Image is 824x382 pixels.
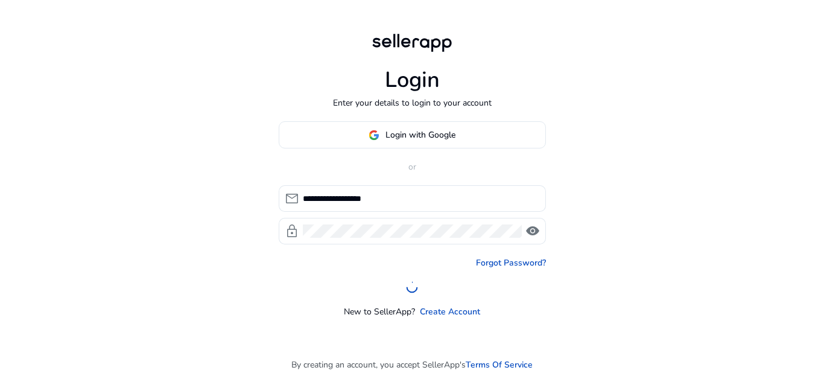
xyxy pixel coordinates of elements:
h1: Login [385,67,440,93]
a: Terms Of Service [466,358,533,371]
p: or [279,161,546,173]
span: visibility [525,224,540,238]
img: google-logo.svg [369,130,379,141]
span: Login with Google [385,129,455,141]
span: lock [285,224,299,238]
p: Enter your details to login to your account [333,97,492,109]
span: mail [285,191,299,206]
p: New to SellerApp? [344,305,415,318]
a: Create Account [420,305,480,318]
button: Login with Google [279,121,546,148]
a: Forgot Password? [476,256,546,269]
